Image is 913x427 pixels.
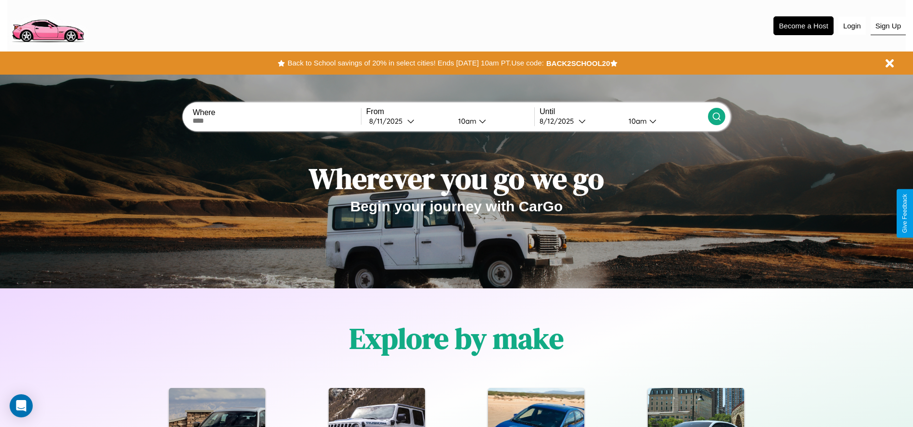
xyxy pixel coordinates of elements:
div: Open Intercom Messenger [10,394,33,417]
label: Until [540,107,707,116]
img: logo [7,5,88,45]
button: Back to School savings of 20% in select cities! Ends [DATE] 10am PT.Use code: [285,56,546,70]
button: Login [838,17,866,35]
button: Become a Host [773,16,834,35]
div: Give Feedback [901,194,908,233]
button: 10am [450,116,535,126]
label: From [366,107,534,116]
div: 8 / 12 / 2025 [540,116,579,126]
b: BACK2SCHOOL20 [546,59,610,67]
h1: Explore by make [349,319,564,358]
div: 10am [453,116,479,126]
button: 8/11/2025 [366,116,450,126]
button: Sign Up [871,17,906,35]
div: 8 / 11 / 2025 [369,116,407,126]
div: 10am [624,116,649,126]
label: Where [193,108,360,117]
button: 10am [621,116,708,126]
